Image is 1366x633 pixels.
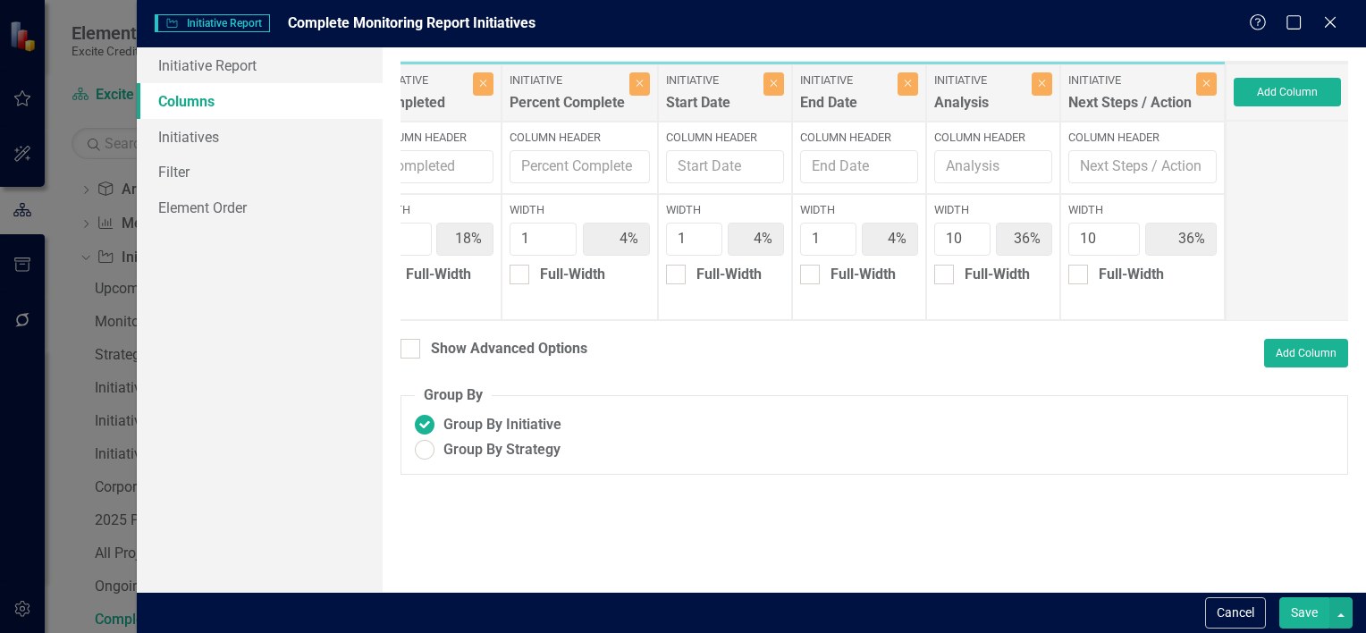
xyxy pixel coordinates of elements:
div: Full-Width [406,265,471,285]
div: Analysis [934,93,1027,122]
input: Next Steps / Action [1068,150,1217,183]
label: Initiative [375,72,468,89]
div: Full-Width [540,265,605,285]
label: Column Header [510,130,650,146]
label: Initiative [1068,72,1192,89]
a: Filter [137,154,383,190]
span: Initiative Report [155,14,270,32]
label: Column Header [934,130,1052,146]
legend: Group By [415,385,492,406]
a: Element Order [137,190,383,225]
div: Show Advanced Options [431,339,587,359]
input: Column Width [666,223,722,256]
div: Full-Width [965,265,1030,285]
div: Percent Complete [510,93,625,122]
label: Initiative [510,72,625,89]
input: Column Width [1068,223,1140,256]
input: Column Width [375,223,432,256]
input: Column Width [800,223,856,256]
button: Cancel [1205,597,1266,629]
input: Start Date [666,150,784,183]
label: Column Header [1068,130,1217,146]
input: Column Width [510,223,577,256]
input: Completed [375,150,493,183]
label: Width [666,202,784,218]
div: Full-Width [696,265,762,285]
div: Next Steps / Action [1068,93,1192,122]
label: Initiative [934,72,1027,89]
button: Add Column [1264,339,1348,367]
span: Group By Strategy [443,440,561,460]
label: Initiative [666,72,759,89]
button: Save [1279,597,1329,629]
div: Full-Width [831,265,896,285]
button: Add Column [1234,78,1341,106]
label: Initiative [800,72,893,89]
span: Complete Monitoring Report Initiatives [288,14,535,31]
a: Columns [137,83,383,119]
label: Width [510,202,650,218]
label: Width [934,202,1052,218]
a: Initiative Report [137,47,383,83]
input: End Date [800,150,918,183]
div: Full-Width [1099,265,1164,285]
div: Completed [375,93,468,122]
label: Column Header [375,130,493,146]
label: Column Header [800,130,918,146]
input: Percent Complete [510,150,650,183]
div: Start Date [666,93,759,122]
input: Column Width [934,223,991,256]
label: Width [375,202,493,218]
label: Column Header [666,130,784,146]
label: Width [1068,202,1217,218]
a: Initiatives [137,119,383,155]
input: Analysis [934,150,1052,183]
div: End Date [800,93,893,122]
label: Width [800,202,918,218]
span: Group By Initiative [443,415,561,435]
